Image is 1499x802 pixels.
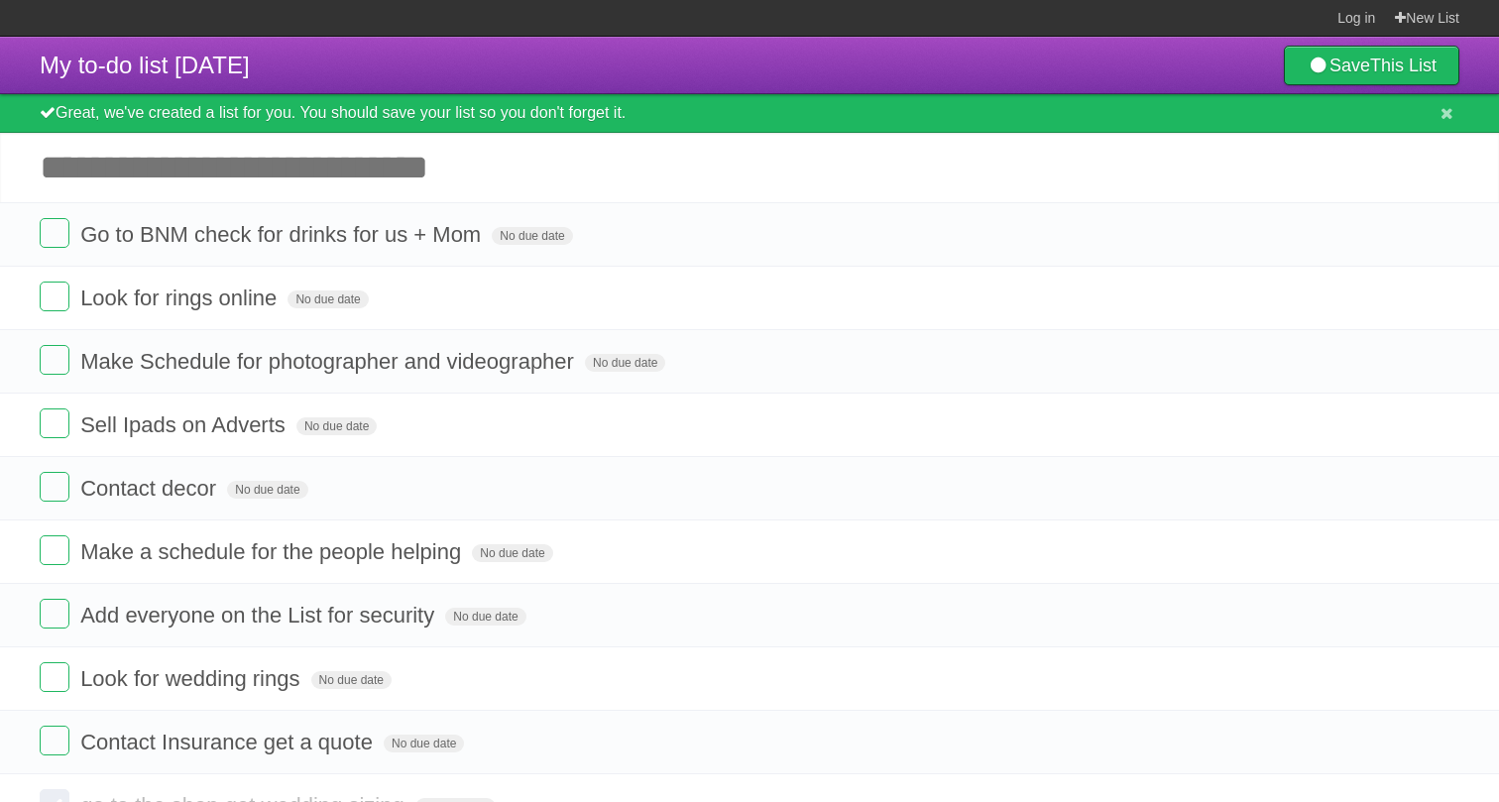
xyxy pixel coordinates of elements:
span: Sell Ipads on Adverts [80,412,290,437]
span: No due date [311,671,392,689]
label: Done [40,408,69,438]
label: Done [40,662,69,692]
label: Done [40,599,69,629]
span: My to-do list [DATE] [40,52,250,78]
span: No due date [445,608,525,626]
a: SaveThis List [1284,46,1459,85]
span: Go to BNM check for drinks for us + Mom [80,222,486,247]
span: Contact decor [80,476,221,501]
label: Done [40,282,69,311]
span: Look for rings online [80,286,282,310]
label: Done [40,535,69,565]
span: Contact Insurance get a quote [80,730,378,754]
label: Done [40,218,69,248]
b: This List [1370,56,1437,75]
span: No due date [288,290,368,308]
span: No due date [585,354,665,372]
span: No due date [492,227,572,245]
span: Make Schedule for photographer and videographer [80,349,579,374]
span: No due date [472,544,552,562]
label: Done [40,726,69,755]
span: No due date [384,735,464,752]
span: Look for wedding rings [80,666,304,691]
label: Done [40,345,69,375]
span: No due date [296,417,377,435]
span: Make a schedule for the people helping [80,539,466,564]
span: Add everyone on the List for security [80,603,439,628]
label: Done [40,472,69,502]
span: No due date [227,481,307,499]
